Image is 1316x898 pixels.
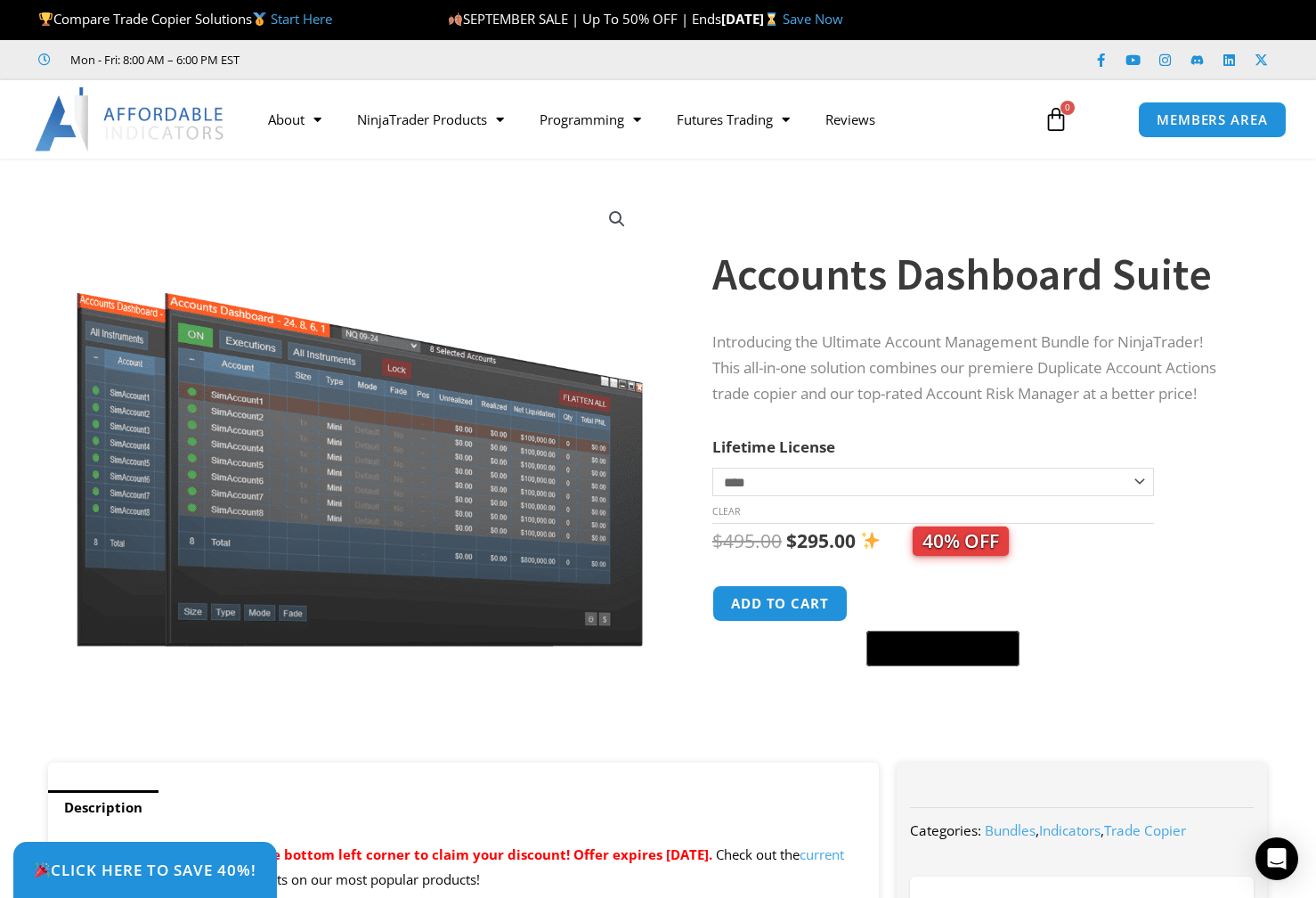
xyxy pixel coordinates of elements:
a: NinjaTrader Products [339,99,522,140]
a: About [250,99,339,140]
bdi: 495.00 [712,528,782,553]
span: 0 [1060,101,1075,115]
a: Clear options [712,505,740,518]
a: Start Here [271,10,332,28]
span: Click Here to save 40%! [34,862,256,878]
label: Lifetime License [712,437,835,457]
a: Futures Trading [659,99,808,140]
nav: Menu [250,99,1027,140]
a: Save Now [783,10,843,28]
img: ⌛ [765,12,778,26]
h1: Accounts Dashboard Suite [712,243,1232,306]
span: $ [786,528,797,553]
p: Introducing the Ultimate Account Management Bundle for NinjaTrader! This all-in-one solution comb... [712,330,1232,407]
a: View full-screen image gallery [601,203,633,235]
bdi: 295.00 [786,528,856,553]
iframe: PayPal Message 1 [712,677,1232,693]
img: 🎉 [35,862,50,878]
button: Buy with GPay [866,631,1019,666]
img: LogoAI | Affordable Indicators – NinjaTrader [35,87,226,151]
span: Compare Trade Copier Solutions [38,10,332,28]
iframe: Customer reviews powered by Trustpilot [264,51,532,69]
img: 🥇 [253,12,266,26]
img: 🏆 [39,12,53,26]
span: , , [985,821,1186,839]
button: Add to cart [712,585,848,622]
a: Programming [522,99,659,140]
a: Indicators [1039,821,1101,839]
iframe: Secure express checkout frame [863,583,1023,625]
strong: [DATE] [721,10,783,28]
span: MEMBERS AREA [1157,113,1268,127]
span: Mon - Fri: 8:00 AM – 6:00 PM EST [66,49,240,70]
div: Open Intercom Messenger [1255,837,1298,880]
span: $ [712,528,723,553]
span: SEPTEMBER SALE | Up To 50% OFF | Ends [448,10,721,28]
span: 40% OFF [913,527,1009,556]
img: ✨ [861,531,880,550]
a: Trade Copier [1104,821,1186,839]
a: 🎉Click Here to save 40%! [13,842,277,898]
span: Categories: [910,821,981,839]
img: 🍂 [449,12,462,26]
a: Reviews [808,99,893,140]
a: MEMBERS AREA [1138,102,1287,138]
a: 0 [1017,94,1095,145]
a: Description [48,790,158,825]
a: Bundles [985,821,1036,839]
